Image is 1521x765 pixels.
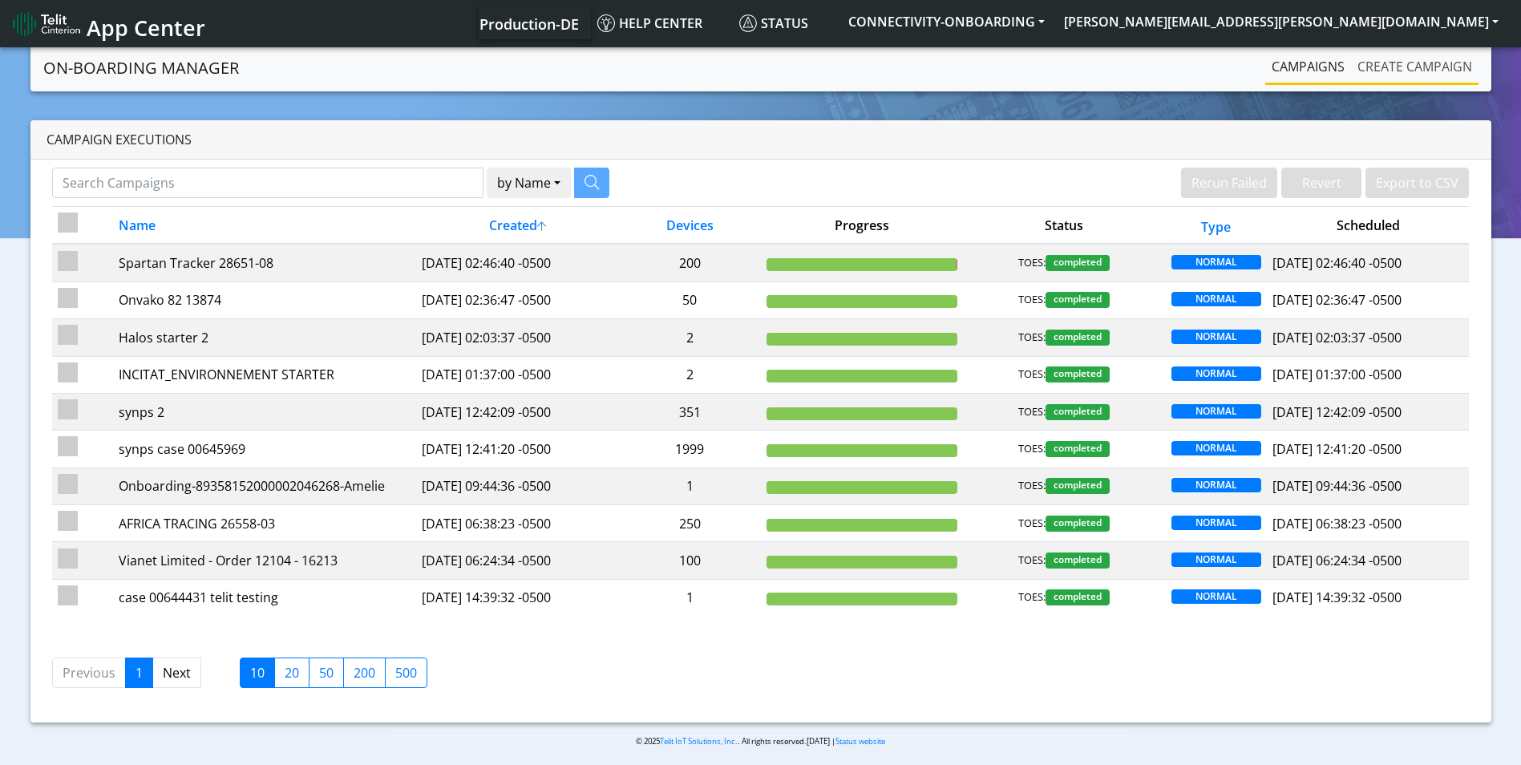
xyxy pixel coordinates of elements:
[1171,478,1261,492] span: NORMAL
[619,319,761,356] td: 2
[119,551,411,570] div: Vianet Limited - Order 12104 - 16213
[733,7,839,39] a: Status
[152,658,201,688] a: Next
[1171,516,1261,530] span: NORMAL
[1265,51,1351,83] a: Campaigns
[1018,292,1046,308] span: TOES:
[1171,441,1261,455] span: NORMAL
[119,514,411,533] div: AFRICA TRACING 26558-03
[1018,478,1046,494] span: TOES:
[1046,292,1110,308] span: completed
[1365,168,1469,198] button: Export to CSV
[1046,255,1110,271] span: completed
[1046,516,1110,532] span: completed
[119,439,411,459] div: synps case 00645969
[119,403,411,422] div: synps 2
[119,476,411,496] div: Onboarding-89358152000002046268-Amelie
[416,356,619,393] td: [DATE] 01:37:00 -0500
[416,542,619,579] td: [DATE] 06:24:34 -0500
[13,6,203,41] a: App Center
[619,579,761,616] td: 1
[416,467,619,504] td: [DATE] 09:44:36 -0500
[619,467,761,504] td: 1
[1272,515,1402,532] span: [DATE] 06:38:23 -0500
[739,14,757,32] img: status.svg
[479,14,579,34] span: Production-DE
[416,505,619,542] td: [DATE] 06:38:23 -0500
[1272,477,1402,495] span: [DATE] 09:44:36 -0500
[619,207,761,245] th: Devices
[240,658,275,688] label: 10
[597,14,702,32] span: Help center
[1281,168,1361,198] button: Revert
[1018,404,1046,420] span: TOES:
[1171,366,1261,381] span: NORMAL
[479,7,578,39] a: Your current platform instance
[416,393,619,430] td: [DATE] 12:42:09 -0500
[1267,207,1470,245] th: Scheduled
[43,52,239,84] a: On-Boarding Manager
[1171,255,1261,269] span: NORMAL
[1046,404,1110,420] span: completed
[1181,168,1277,198] button: Rerun Failed
[619,393,761,430] td: 351
[1046,589,1110,605] span: completed
[1272,552,1402,569] span: [DATE] 06:24:34 -0500
[619,281,761,318] td: 50
[1272,291,1402,309] span: [DATE] 02:36:47 -0500
[839,7,1054,36] button: CONNECTIVITY-ONBOARDING
[1272,366,1402,383] span: [DATE] 01:37:00 -0500
[1046,441,1110,457] span: completed
[1018,552,1046,569] span: TOES:
[416,579,619,616] td: [DATE] 14:39:32 -0500
[1046,366,1110,382] span: completed
[119,588,411,607] div: case 00644431 telit testing
[416,431,619,467] td: [DATE] 12:41:20 -0500
[739,14,808,32] span: Status
[591,7,733,39] a: Help center
[119,328,411,347] div: Halos starter 2
[385,658,427,688] label: 500
[1272,403,1402,421] span: [DATE] 12:42:09 -0500
[416,244,619,281] td: [DATE] 02:46:40 -0500
[343,658,386,688] label: 200
[119,253,411,273] div: Spartan Tracker 28651-08
[1046,478,1110,494] span: completed
[619,542,761,579] td: 100
[416,207,619,245] th: Created
[1272,440,1402,458] span: [DATE] 12:41:20 -0500
[1272,329,1402,346] span: [DATE] 02:03:37 -0500
[619,244,761,281] td: 200
[597,14,615,32] img: knowledge.svg
[487,168,571,198] button: by Name
[1171,404,1261,419] span: NORMAL
[619,505,761,542] td: 250
[1018,441,1046,457] span: TOES:
[309,658,344,688] label: 50
[125,658,153,688] a: 1
[1018,255,1046,271] span: TOES:
[13,11,80,37] img: logo-telit-cinterion-gw-new.png
[30,120,1491,160] div: Campaign Executions
[1351,51,1479,83] a: Create campaign
[1272,589,1402,606] span: [DATE] 14:39:32 -0500
[1018,366,1046,382] span: TOES:
[1018,516,1046,532] span: TOES:
[416,281,619,318] td: [DATE] 02:36:47 -0500
[119,365,411,384] div: INCITAT_ENVIRONNEMENT STARTER
[1046,552,1110,569] span: completed
[1046,330,1110,346] span: completed
[392,735,1129,747] p: © 2025 . All rights reserved.[DATE] |
[1018,330,1046,346] span: TOES:
[835,736,885,747] a: Status website
[1171,330,1261,344] span: NORMAL
[1018,589,1046,605] span: TOES:
[760,207,963,245] th: Progress
[1171,589,1261,604] span: NORMAL
[963,207,1166,245] th: Status
[1272,254,1402,272] span: [DATE] 02:46:40 -0500
[1171,292,1261,306] span: NORMAL
[1166,207,1267,245] th: Type
[660,736,738,747] a: Telit IoT Solutions, Inc.
[619,431,761,467] td: 1999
